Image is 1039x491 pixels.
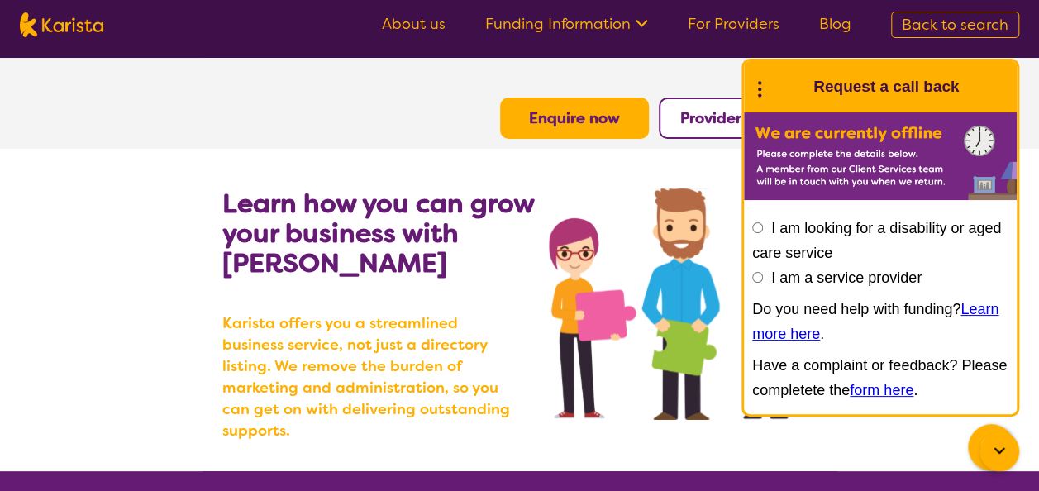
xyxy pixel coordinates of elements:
[222,312,520,441] b: Karista offers you a streamlined business service, not just a directory listing. We remove the bu...
[485,14,648,34] a: Funding Information
[680,108,786,128] a: Provider Login
[549,188,817,420] img: grow your business with Karista
[659,98,808,139] button: Provider Login
[382,14,446,34] a: About us
[771,269,922,286] label: I am a service provider
[752,220,1001,261] label: I am looking for a disability or aged care service
[819,14,851,34] a: Blog
[968,424,1014,470] button: Channel Menu
[902,15,1008,35] span: Back to search
[752,297,1008,346] p: Do you need help with funding? .
[744,112,1017,200] img: Karista offline chat form to request call back
[752,353,1008,403] p: Have a complaint or feedback? Please completete the .
[529,108,620,128] a: Enquire now
[813,74,959,99] h1: Request a call back
[850,382,913,398] a: form here
[770,70,803,103] img: Karista
[688,14,779,34] a: For Providers
[500,98,649,139] button: Enquire now
[222,186,534,280] b: Learn how you can grow your business with [PERSON_NAME]
[891,12,1019,38] a: Back to search
[20,12,103,37] img: Karista logo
